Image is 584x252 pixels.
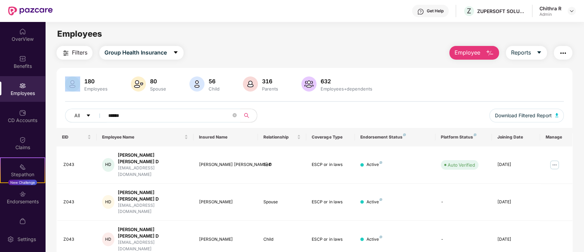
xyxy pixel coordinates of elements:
img: svg+xml;base64,PHN2ZyBpZD0iRHJvcGRvd24tMzJ4MzIiIHhtbG5zPSJodHRwOi8vd3d3LnczLm9yZy8yMDAwL3N2ZyIgd2... [569,8,574,14]
div: ESCP or in laws [312,161,349,168]
div: 56 [207,78,221,85]
div: Z043 [63,236,91,243]
th: EID [57,128,97,146]
div: Self [263,161,301,168]
img: svg+xml;base64,PHN2ZyB4bWxucz0iaHR0cDovL3d3dy53My5vcmcvMjAwMC9zdmciIHhtbG5zOnhsaW5rPSJodHRwOi8vd3... [555,113,559,117]
button: Reportscaret-down [506,46,547,60]
th: Relationship [258,128,306,146]
th: Insured Name [194,128,258,146]
div: [DATE] [497,161,535,168]
div: Settings [15,236,38,243]
div: [EMAIL_ADDRESS][DOMAIN_NAME] [118,165,188,178]
div: HD [102,232,114,246]
div: 80 [149,78,167,85]
img: manageButton [549,159,560,170]
div: 180 [83,78,109,85]
img: svg+xml;base64,PHN2ZyB4bWxucz0iaHR0cDovL3d3dy53My5vcmcvMjAwMC9zdmciIHhtbG5zOnhsaW5rPSJodHRwOi8vd3... [486,49,494,57]
img: svg+xml;base64,PHN2ZyBpZD0iTXlfT3JkZXJzIiBkYXRhLW5hbWU9Ik15IE9yZGVycyIgeG1sbnM9Imh0dHA6Ly93d3cudz... [19,218,26,225]
div: [PERSON_NAME] [PERSON_NAME] D [118,226,188,239]
img: New Pazcare Logo [8,7,53,15]
div: [PERSON_NAME] [199,199,252,205]
div: ZUPERSOFT SOLUTIONS PRIVATE LIMITED [477,8,525,14]
div: [DATE] [497,236,535,243]
div: Spouse [149,86,167,92]
img: svg+xml;base64,PHN2ZyBpZD0iSGVscC0zMngzMiIgeG1sbnM9Imh0dHA6Ly93d3cudzMub3JnLzIwMDAvc3ZnIiB3aWR0aD... [417,8,424,15]
img: svg+xml;base64,PHN2ZyB4bWxucz0iaHR0cDovL3d3dy53My5vcmcvMjAwMC9zdmciIHhtbG5zOnhsaW5rPSJodHRwOi8vd3... [189,76,204,92]
div: Auto Verified [448,161,475,168]
button: Filters [57,46,92,60]
button: Download Filtered Report [489,109,564,122]
div: 316 [261,78,279,85]
span: close-circle [233,112,237,119]
div: Get Help [427,8,444,14]
button: Employee [449,46,499,60]
span: caret-down [173,50,178,56]
div: Employees [83,86,109,92]
div: HD [102,158,114,172]
span: Relationship [263,134,296,140]
span: EID [62,134,86,140]
span: Z [467,7,471,15]
div: Employees+dependents [319,86,374,92]
span: Employees [57,29,102,39]
span: Download Filtered Report [495,112,552,119]
span: search [240,113,253,118]
button: Group Health Insurancecaret-down [99,46,184,60]
span: caret-down [86,113,91,119]
div: Z043 [63,161,91,168]
img: svg+xml;base64,PHN2ZyB4bWxucz0iaHR0cDovL3d3dy53My5vcmcvMjAwMC9zdmciIHdpZHRoPSI4IiBoZWlnaHQ9IjgiIH... [403,133,406,136]
img: svg+xml;base64,PHN2ZyB4bWxucz0iaHR0cDovL3d3dy53My5vcmcvMjAwMC9zdmciIHhtbG5zOnhsaW5rPSJodHRwOi8vd3... [301,76,316,92]
div: Endorsement Status [360,134,430,140]
span: Filters [72,48,87,57]
div: Active [366,199,382,205]
img: svg+xml;base64,PHN2ZyB4bWxucz0iaHR0cDovL3d3dy53My5vcmcvMjAwMC9zdmciIHdpZHRoPSI4IiBoZWlnaHQ9IjgiIH... [380,236,382,238]
img: svg+xml;base64,PHN2ZyB4bWxucz0iaHR0cDovL3d3dy53My5vcmcvMjAwMC9zdmciIHdpZHRoPSIyMSIgaGVpZ2h0PSIyMC... [19,164,26,170]
div: Child [263,236,301,243]
img: svg+xml;base64,PHN2ZyB4bWxucz0iaHR0cDovL3d3dy53My5vcmcvMjAwMC9zdmciIHhtbG5zOnhsaW5rPSJodHRwOi8vd3... [131,76,146,92]
div: 632 [319,78,374,85]
span: Employee Name [102,134,183,140]
div: [PERSON_NAME] [199,236,252,243]
th: Coverage Type [306,128,355,146]
button: Allcaret-down [65,109,107,122]
img: svg+xml;base64,PHN2ZyBpZD0iQ2xhaW0iIHhtbG5zPSJodHRwOi8vd3d3LnczLm9yZy8yMDAwL3N2ZyIgd2lkdGg9IjIwIi... [19,136,26,143]
img: svg+xml;base64,PHN2ZyBpZD0iSG9tZSIgeG1sbnM9Imh0dHA6Ly93d3cudzMub3JnLzIwMDAvc3ZnIiB3aWR0aD0iMjAiIG... [19,28,26,35]
th: Employee Name [97,128,193,146]
div: Chithra R [539,5,561,12]
img: svg+xml;base64,PHN2ZyB4bWxucz0iaHR0cDovL3d3dy53My5vcmcvMjAwMC9zdmciIHhtbG5zOnhsaW5rPSJodHRwOi8vd3... [65,76,80,92]
img: svg+xml;base64,PHN2ZyBpZD0iU2V0dGluZy0yMHgyMCIgeG1sbnM9Imh0dHA6Ly93d3cudzMub3JnLzIwMDAvc3ZnIiB3aW... [7,236,14,243]
span: All [74,112,80,119]
img: svg+xml;base64,PHN2ZyB4bWxucz0iaHR0cDovL3d3dy53My5vcmcvMjAwMC9zdmciIHdpZHRoPSI4IiBoZWlnaHQ9IjgiIH... [380,161,382,164]
div: Active [366,236,382,243]
span: Reports [511,48,531,57]
th: Manage [540,128,572,146]
img: svg+xml;base64,PHN2ZyB4bWxucz0iaHR0cDovL3d3dy53My5vcmcvMjAwMC9zdmciIHdpZHRoPSI4IiBoZWlnaHQ9IjgiIH... [380,198,382,201]
img: svg+xml;base64,PHN2ZyB4bWxucz0iaHR0cDovL3d3dy53My5vcmcvMjAwMC9zdmciIHdpZHRoPSI4IiBoZWlnaHQ9IjgiIH... [474,133,476,136]
img: svg+xml;base64,PHN2ZyB4bWxucz0iaHR0cDovL3d3dy53My5vcmcvMjAwMC9zdmciIHhtbG5zOnhsaW5rPSJodHRwOi8vd3... [243,76,258,92]
img: svg+xml;base64,PHN2ZyBpZD0iRW5kb3JzZW1lbnRzIiB4bWxucz0iaHR0cDovL3d3dy53My5vcmcvMjAwMC9zdmciIHdpZH... [19,191,26,197]
span: Employee [455,48,480,57]
div: Spouse [263,199,301,205]
img: svg+xml;base64,PHN2ZyBpZD0iQmVuZWZpdHMiIHhtbG5zPSJodHRwOi8vd3d3LnczLm9yZy8yMDAwL3N2ZyIgd2lkdGg9Ij... [19,55,26,62]
img: svg+xml;base64,PHN2ZyBpZD0iQ0RfQWNjb3VudHMiIGRhdGEtbmFtZT0iQ0QgQWNjb3VudHMiIHhtbG5zPSJodHRwOi8vd3... [19,109,26,116]
div: Parents [261,86,279,92]
span: caret-down [536,50,542,56]
div: [PERSON_NAME] [PERSON_NAME] D [118,152,188,165]
th: Joining Date [492,128,540,146]
div: [DATE] [497,199,535,205]
div: Child [207,86,221,92]
div: [PERSON_NAME] [PERSON_NAME] D [118,189,188,202]
div: New Challenge [8,180,37,185]
img: svg+xml;base64,PHN2ZyB4bWxucz0iaHR0cDovL3d3dy53My5vcmcvMjAwMC9zdmciIHdpZHRoPSIyNCIgaGVpZ2h0PSIyNC... [559,49,567,57]
div: HD [102,195,114,209]
img: svg+xml;base64,PHN2ZyBpZD0iRW1wbG95ZWVzIiB4bWxucz0iaHR0cDovL3d3dy53My5vcmcvMjAwMC9zdmciIHdpZHRoPS... [19,82,26,89]
div: Z043 [63,199,91,205]
td: - [435,184,492,221]
div: Active [366,161,382,168]
span: close-circle [233,113,237,117]
div: Platform Status [441,134,486,140]
button: search [240,109,257,122]
div: Admin [539,12,561,17]
div: ESCP or in laws [312,236,349,243]
div: [EMAIL_ADDRESS][DOMAIN_NAME] [118,202,188,215]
